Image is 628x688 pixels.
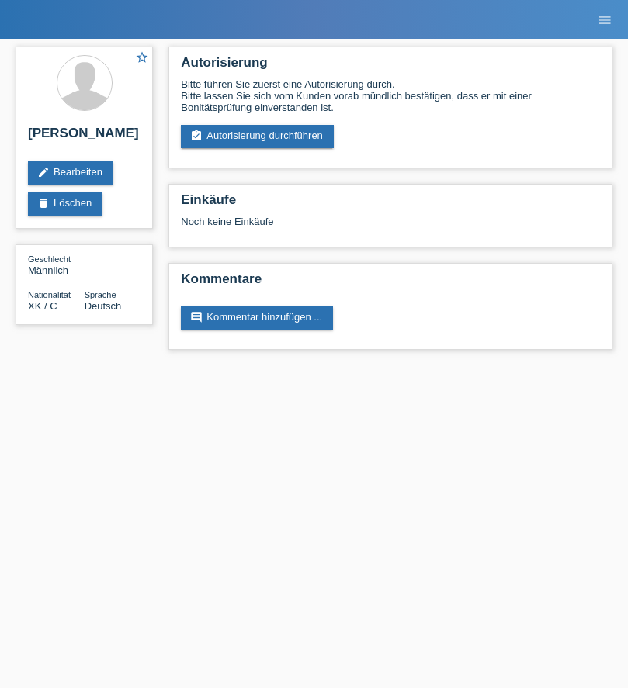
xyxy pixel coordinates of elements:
h2: Autorisierung [181,55,600,78]
i: edit [37,166,50,178]
div: Bitte führen Sie zuerst eine Autorisierung durch. Bitte lassen Sie sich vom Kunden vorab mündlich... [181,78,600,113]
i: comment [190,311,203,323]
span: Sprache [85,290,116,299]
span: Deutsch [85,300,122,312]
i: menu [597,12,612,28]
span: Kosovo / C / 22.06.2014 [28,300,57,312]
a: star_border [135,50,149,67]
a: editBearbeiten [28,161,113,185]
h2: Kommentare [181,271,600,295]
i: assignment_turned_in [190,130,203,142]
span: Nationalität [28,290,71,299]
span: Geschlecht [28,254,71,264]
a: assignment_turned_inAutorisierung durchführen [181,125,334,148]
h2: Einkäufe [181,192,600,216]
a: commentKommentar hinzufügen ... [181,306,333,330]
i: star_border [135,50,149,64]
i: delete [37,197,50,209]
a: deleteLöschen [28,192,102,216]
a: menu [589,15,620,24]
h2: [PERSON_NAME] [28,126,141,149]
div: Männlich [28,253,85,276]
div: Noch keine Einkäufe [181,216,600,239]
